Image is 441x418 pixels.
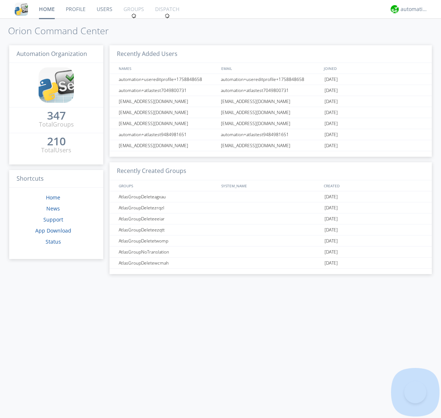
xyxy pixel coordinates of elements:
span: [DATE] [325,107,338,118]
div: automation+atlas [401,6,428,13]
a: [EMAIL_ADDRESS][DOMAIN_NAME][EMAIL_ADDRESS][DOMAIN_NAME][DATE] [110,118,432,129]
div: AtlasGroupDeleteagxau [117,191,219,202]
div: GROUPS [117,180,218,191]
a: [EMAIL_ADDRESS][DOMAIN_NAME][EMAIL_ADDRESS][DOMAIN_NAME][DATE] [110,140,432,151]
div: SYSTEM_NAME [219,180,322,191]
div: [EMAIL_ADDRESS][DOMAIN_NAME] [117,107,219,118]
div: automation+usereditprofile+1758848658 [219,74,323,85]
a: AtlasGroupDeletetwomp[DATE] [110,235,432,247]
a: News [46,205,60,212]
span: [DATE] [325,140,338,151]
h3: Recently Created Groups [110,162,432,180]
div: EMAIL [219,63,322,74]
div: automation+atlastest7049800731 [117,85,219,96]
a: Home [46,194,60,201]
a: App Download [35,227,71,234]
a: AtlasGroupNoTranslation[DATE] [110,247,432,258]
div: [EMAIL_ADDRESS][DOMAIN_NAME] [219,140,323,151]
a: [EMAIL_ADDRESS][DOMAIN_NAME][EMAIL_ADDRESS][DOMAIN_NAME][DATE] [110,96,432,107]
div: automation+usereditprofile+1758848658 [117,74,219,85]
div: NAMES [117,63,218,74]
span: Automation Organization [17,50,87,58]
div: JOINED [322,63,425,74]
iframe: Toggle Customer Support [404,381,426,403]
div: 347 [47,112,66,119]
div: automation+atlastest7049800731 [219,85,323,96]
div: [EMAIL_ADDRESS][DOMAIN_NAME] [117,96,219,107]
div: [EMAIL_ADDRESS][DOMAIN_NAME] [117,140,219,151]
a: 210 [47,138,66,146]
a: AtlasGroupDeletewcmah[DATE] [110,258,432,269]
img: cddb5a64eb264b2086981ab96f4c1ba7 [15,3,28,16]
span: [DATE] [325,258,338,269]
a: 347 [47,112,66,120]
a: AtlasGroupDeletezrqzl[DATE] [110,202,432,213]
span: [DATE] [325,118,338,129]
div: AtlasGroupDeletewcmah [117,258,219,268]
div: [EMAIL_ADDRESS][DOMAIN_NAME] [219,96,323,107]
span: [DATE] [325,129,338,140]
div: automation+atlastest9484981651 [117,129,219,140]
span: [DATE] [325,74,338,85]
a: Status [46,238,61,245]
div: [EMAIL_ADDRESS][DOMAIN_NAME] [219,118,323,129]
div: automation+atlastest9484981651 [219,129,323,140]
h3: Recently Added Users [110,45,432,63]
div: Total Groups [39,120,74,129]
img: spin.svg [131,13,136,18]
span: [DATE] [325,235,338,247]
div: AtlasGroupDeletetwomp [117,235,219,246]
a: AtlasGroupDeleteeeiar[DATE] [110,213,432,224]
a: automation+atlastest7049800731automation+atlastest7049800731[DATE] [110,85,432,96]
div: AtlasGroupNoTranslation [117,247,219,257]
div: AtlasGroupDeleteeeiar [117,213,219,224]
h3: Shortcuts [9,170,103,188]
span: [DATE] [325,247,338,258]
a: automation+atlastest9484981651automation+atlastest9484981651[DATE] [110,129,432,140]
span: [DATE] [325,96,338,107]
a: Support [43,216,63,223]
a: automation+usereditprofile+1758848658automation+usereditprofile+1758848658[DATE] [110,74,432,85]
span: [DATE] [325,202,338,213]
span: [DATE] [325,191,338,202]
div: [EMAIL_ADDRESS][DOMAIN_NAME] [117,118,219,129]
img: spin.svg [165,13,170,18]
img: d2d01cd9b4174d08988066c6d424eccd [391,5,399,13]
div: AtlasGroupDeleteezqtt [117,224,219,235]
span: [DATE] [325,85,338,96]
a: [EMAIL_ADDRESS][DOMAIN_NAME][EMAIL_ADDRESS][DOMAIN_NAME][DATE] [110,107,432,118]
a: AtlasGroupDeleteagxau[DATE] [110,191,432,202]
img: cddb5a64eb264b2086981ab96f4c1ba7 [39,67,74,103]
span: [DATE] [325,224,338,235]
div: AtlasGroupDeletezrqzl [117,202,219,213]
div: CREATED [322,180,425,191]
span: [DATE] [325,213,338,224]
div: 210 [47,138,66,145]
a: AtlasGroupDeleteezqtt[DATE] [110,224,432,235]
div: [EMAIL_ADDRESS][DOMAIN_NAME] [219,107,323,118]
div: Total Users [41,146,71,155]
